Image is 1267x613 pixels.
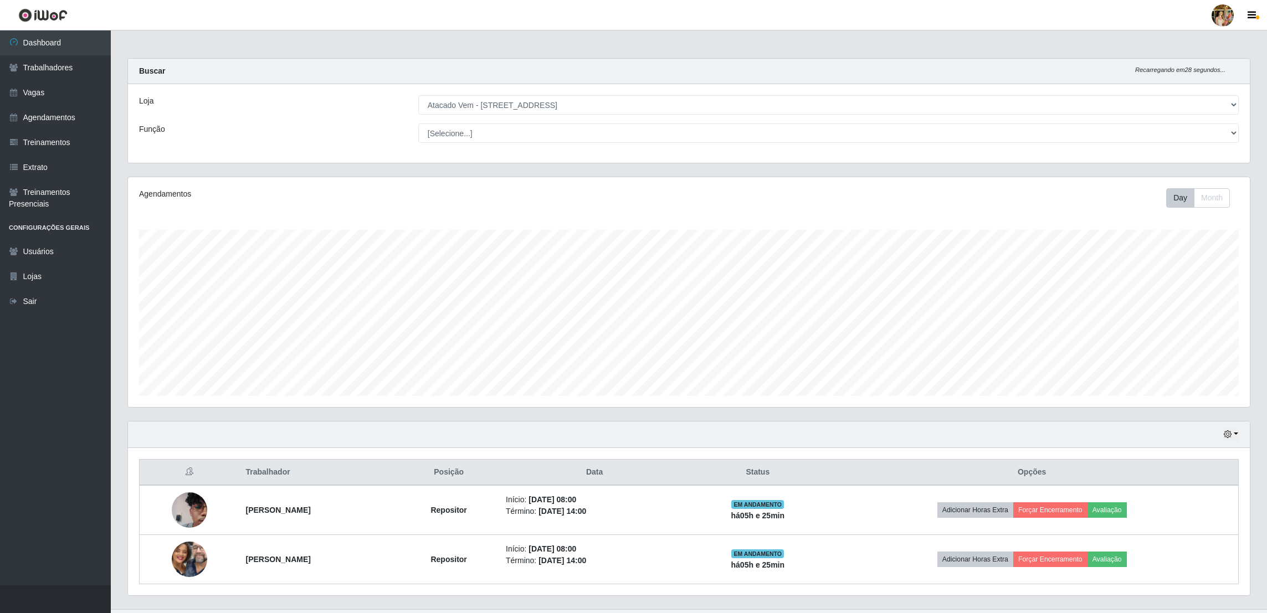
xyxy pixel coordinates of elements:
time: [DATE] 08:00 [529,544,576,553]
button: Day [1166,188,1194,208]
strong: Repositor [430,555,466,564]
li: Início: [506,543,683,555]
button: Forçar Encerramento [1013,502,1088,518]
div: Toolbar with button groups [1166,188,1239,208]
th: Posição [398,460,499,486]
strong: [PERSON_NAME] [246,555,311,564]
strong: [PERSON_NAME] [246,506,311,514]
button: Adicionar Horas Extra [937,552,1013,567]
img: 1748716470953.jpeg [172,520,207,599]
div: First group [1166,188,1230,208]
time: [DATE] 14:00 [538,556,586,565]
img: CoreUI Logo [18,8,68,22]
th: Trabalhador [239,460,399,486]
button: Forçar Encerramento [1013,552,1088,567]
strong: Buscar [139,66,165,75]
li: Início: [506,494,683,506]
button: Month [1194,188,1230,208]
th: Status [690,460,825,486]
th: Data [499,460,690,486]
strong: Repositor [430,506,466,514]
strong: há 05 h e 25 min [731,511,785,520]
time: [DATE] 08:00 [529,495,576,504]
label: Função [139,123,165,135]
button: Avaliação [1088,502,1127,518]
span: EM ANDAMENTO [731,549,784,558]
li: Término: [506,555,683,566]
button: Avaliação [1088,552,1127,567]
img: 1746651422933.jpeg [172,486,207,534]
i: Recarregando em 28 segundos... [1135,66,1225,73]
time: [DATE] 14:00 [538,507,586,516]
th: Opções [825,460,1238,486]
span: EM ANDAMENTO [731,500,784,509]
div: Agendamentos [139,188,588,200]
label: Loja [139,95,153,107]
strong: há 05 h e 25 min [731,560,785,569]
li: Término: [506,506,683,517]
button: Adicionar Horas Extra [937,502,1013,518]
